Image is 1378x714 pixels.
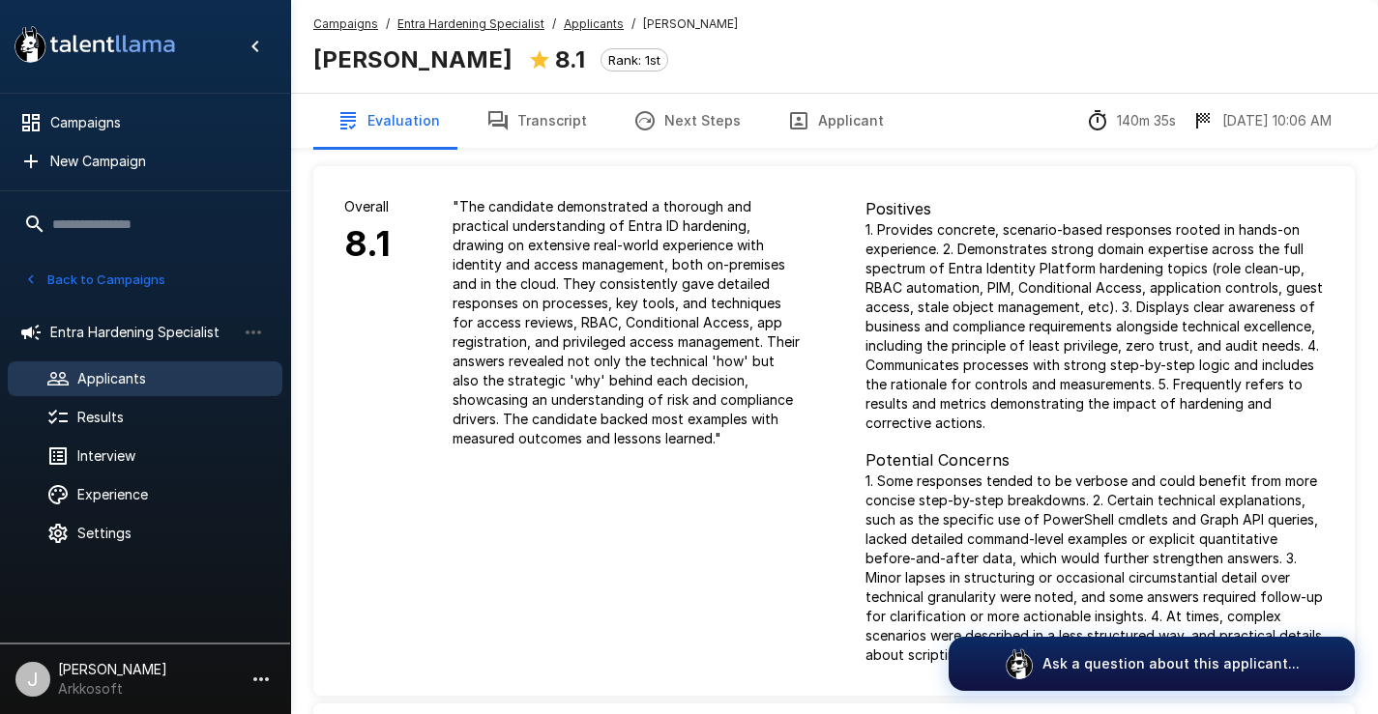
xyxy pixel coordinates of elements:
[386,14,390,34] span: /
[764,94,907,148] button: Applicant
[463,94,610,148] button: Transcript
[1191,109,1332,132] div: The date and time when the interview was completed
[397,16,544,31] u: Entra Hardening Specialist
[1222,111,1332,130] p: [DATE] 10:06 AM
[313,16,378,31] u: Campaigns
[564,16,624,31] u: Applicants
[1042,654,1300,673] p: Ask a question about this applicant...
[344,197,391,216] p: Overall
[344,216,391,272] h6: 8.1
[865,197,1325,220] p: Positives
[453,197,804,448] p: " The candidate demonstrated a thorough and practical understanding of Entra ID hardening, drawin...
[865,471,1325,665] p: 1. Some responses tended to be verbose and could benefit from more concise step-by-step breakdown...
[949,637,1355,691] button: Ask a question about this applicant...
[610,94,764,148] button: Next Steps
[643,14,738,34] span: [PERSON_NAME]
[555,45,585,73] b: 8.1
[865,448,1325,471] p: Potential Concerns
[1117,111,1176,130] p: 140m 35s
[1004,648,1035,679] img: logo_glasses@2x.png
[601,52,667,68] span: Rank: 1st
[631,14,635,34] span: /
[552,14,556,34] span: /
[1086,109,1176,132] div: The time between starting and completing the interview
[313,45,513,73] b: [PERSON_NAME]
[313,94,463,148] button: Evaluation
[865,220,1325,433] p: 1. Provides concrete, scenario-based responses rooted in hands-on experience. 2. Demonstrates str...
